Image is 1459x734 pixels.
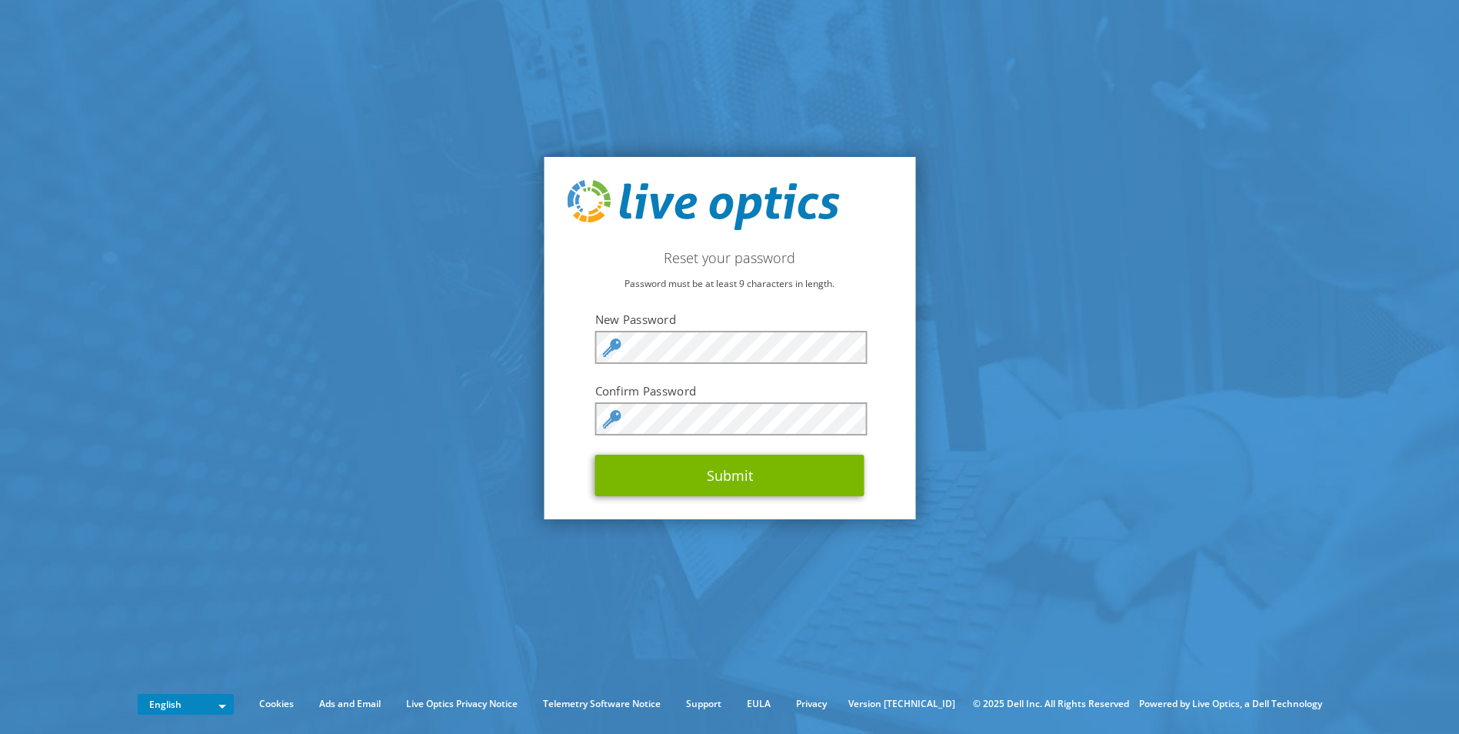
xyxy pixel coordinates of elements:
[248,696,305,712] a: Cookies
[1139,696,1322,712] li: Powered by Live Optics, a Dell Technology
[308,696,392,712] a: Ads and Email
[784,696,838,712] a: Privacy
[675,696,733,712] a: Support
[595,383,864,399] label: Confirm Password
[735,696,782,712] a: EULA
[567,180,839,231] img: live_optics_svg.svg
[965,696,1137,712] li: © 2025 Dell Inc. All Rights Reserved
[531,696,672,712] a: Telemetry Software Notice
[595,312,864,327] label: New Password
[841,696,963,712] li: Version [TECHNICAL_ID]
[395,696,529,712] a: Live Optics Privacy Notice
[567,275,892,292] p: Password must be at least 9 characters in length.
[567,249,892,266] h2: Reset your password
[595,455,864,496] button: Submit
